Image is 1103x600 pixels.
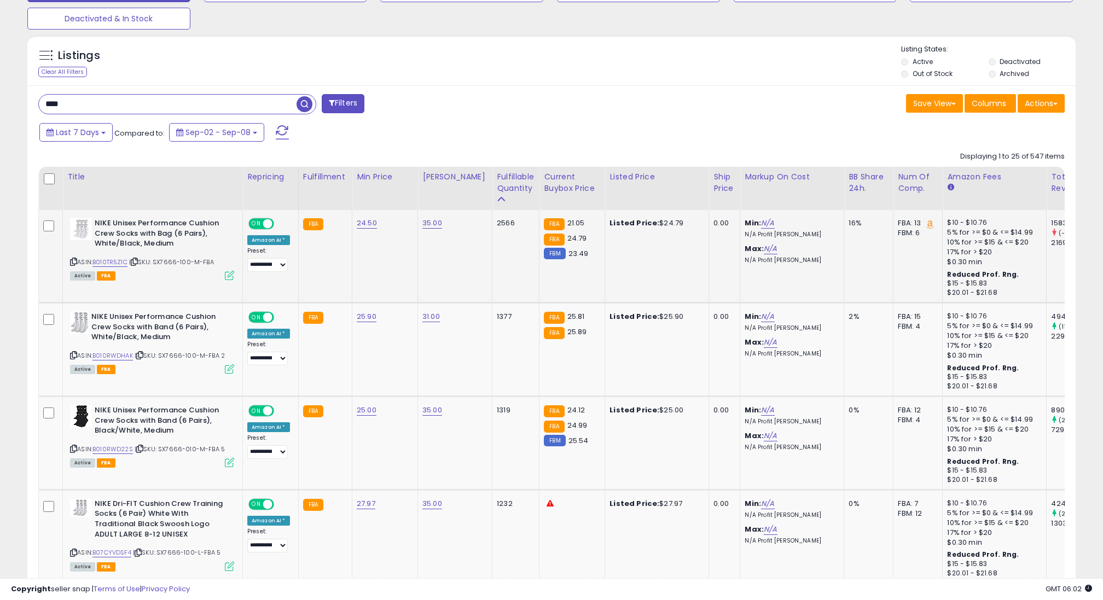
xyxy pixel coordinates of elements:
[947,183,954,193] small: Amazon Fees.
[1051,405,1095,415] div: 890.97
[745,243,764,254] b: Max:
[70,312,89,334] img: 518nbcG82hL._SL40_.jpg
[947,257,1038,267] div: $0.30 min
[947,444,1038,454] div: $0.30 min
[92,548,131,557] a: B07CYVDSF4
[947,508,1038,518] div: 5% for >= $0 & <= $14.99
[544,435,565,446] small: FBM
[898,405,934,415] div: FBA: 12
[357,498,375,509] a: 27.97
[898,228,934,238] div: FBM: 6
[947,321,1038,331] div: 5% for >= $0 & <= $14.99
[249,406,263,416] span: ON
[764,430,777,441] a: N/A
[1059,416,1084,424] small: (22.18%)
[422,498,442,509] a: 35.00
[422,218,442,229] a: 35.00
[567,420,588,430] span: 24.99
[247,422,290,432] div: Amazon AI *
[249,219,263,229] span: ON
[947,312,1038,321] div: $10 - $10.76
[303,499,323,511] small: FBA
[544,327,564,339] small: FBA
[114,128,165,138] span: Compared to:
[947,415,1038,424] div: 5% for >= $0 & <= $14.99
[357,218,377,229] a: 24.50
[135,445,225,453] span: | SKU: SX7666-010-M-FBA 5
[70,499,92,517] img: 31yiWDNF62L._SL40_.jpg
[1051,238,1095,248] div: 2169.13
[567,233,587,243] span: 24.79
[972,98,1006,109] span: Columns
[97,562,115,572] span: FBA
[1000,57,1041,66] label: Deactivated
[898,218,934,228] div: FBA: 13
[947,538,1038,547] div: $0.30 min
[568,248,589,259] span: 23.49
[247,516,290,526] div: Amazon AI *
[745,231,835,238] p: N/A Profit [PERSON_NAME]
[609,312,700,322] div: $25.90
[70,405,234,466] div: ASIN:
[713,171,735,194] div: Ship Price
[497,171,535,194] div: Fulfillable Quantity
[947,434,1038,444] div: 17% for > $20
[745,257,835,264] p: N/A Profit [PERSON_NAME]
[947,331,1038,341] div: 10% for >= $15 & <= $20
[247,247,290,272] div: Preset:
[39,123,113,142] button: Last 7 Days
[913,69,953,78] label: Out of Stock
[849,312,885,322] div: 2%
[38,67,87,77] div: Clear All Filters
[609,499,700,509] div: $27.97
[947,372,1038,382] div: $15 - $15.83
[247,434,290,459] div: Preset:
[609,498,659,509] b: Listed Price:
[272,219,290,229] span: OFF
[898,415,934,425] div: FBM: 4
[357,311,376,322] a: 25.90
[745,405,761,415] b: Min:
[745,418,835,426] p: N/A Profit [PERSON_NAME]
[1051,425,1095,435] div: 729.22
[761,405,774,416] a: N/A
[567,327,587,337] span: 25.89
[133,548,220,557] span: | SKU: SX7666-100-L-FBA 5
[1051,171,1091,194] div: Total Rev.
[272,500,290,509] span: OFF
[947,457,1019,466] b: Reduced Prof. Rng.
[303,312,323,324] small: FBA
[1051,499,1095,509] div: 42465.7
[92,445,133,454] a: B010RWD22S
[898,509,934,519] div: FBM: 12
[947,466,1038,475] div: $15 - $15.83
[70,218,234,279] div: ASIN:
[272,406,290,416] span: OFF
[247,341,290,365] div: Preset:
[70,562,95,572] span: All listings currently available for purchase on Amazon
[745,311,761,322] b: Min:
[898,312,934,322] div: FBA: 15
[129,258,214,266] span: | SKU: SX7666-100-M-FBA
[764,243,777,254] a: N/A
[906,94,963,113] button: Save View
[609,311,659,322] b: Listed Price:
[947,405,1038,415] div: $10 - $10.76
[67,171,238,183] div: Title
[947,499,1038,508] div: $10 - $10.76
[947,247,1038,257] div: 17% for > $20
[1051,519,1095,528] div: 13038.12
[303,405,323,417] small: FBA
[745,511,835,519] p: N/A Profit [PERSON_NAME]
[94,584,140,594] a: Terms of Use
[544,234,564,246] small: FBA
[898,499,934,509] div: FBA: 7
[713,499,732,509] div: 0.00
[497,218,531,228] div: 2566
[898,171,938,194] div: Num of Comp.
[745,444,835,451] p: N/A Profit [PERSON_NAME]
[357,171,413,183] div: Min Price
[1018,94,1065,113] button: Actions
[567,405,585,415] span: 24.12
[745,324,835,332] p: N/A Profit [PERSON_NAME]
